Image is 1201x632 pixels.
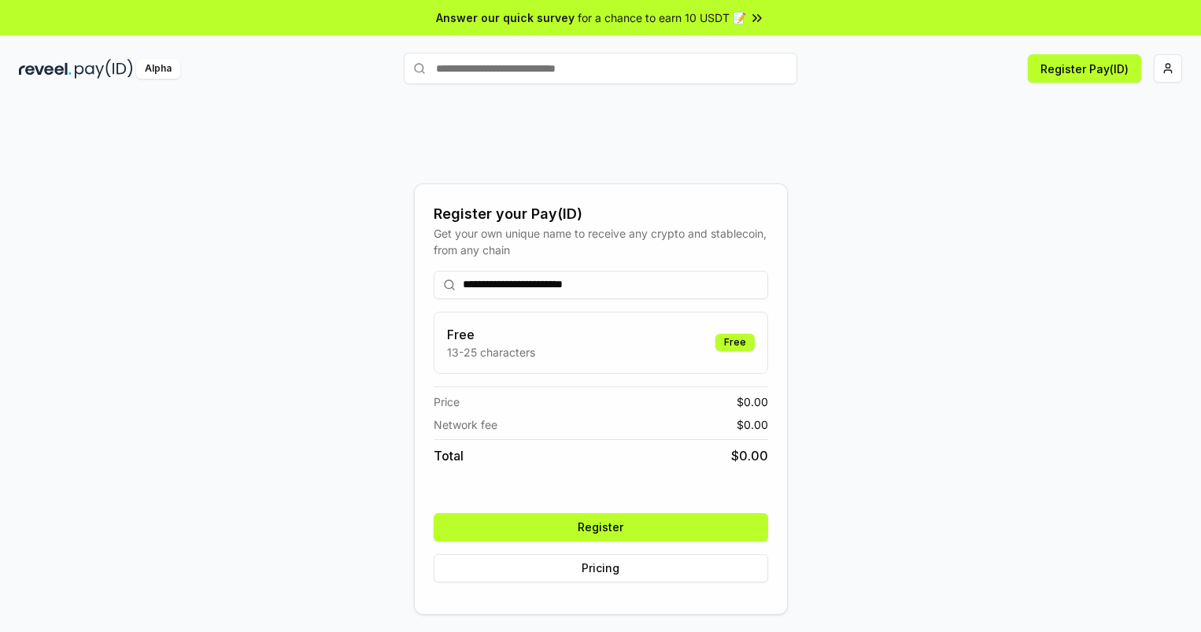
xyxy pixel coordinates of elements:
[737,394,768,410] span: $ 0.00
[447,344,535,360] p: 13-25 characters
[434,446,464,465] span: Total
[434,225,768,258] div: Get your own unique name to receive any crypto and stablecoin, from any chain
[434,394,460,410] span: Price
[434,203,768,225] div: Register your Pay(ID)
[75,59,133,79] img: pay_id
[731,446,768,465] span: $ 0.00
[434,554,768,582] button: Pricing
[19,59,72,79] img: reveel_dark
[436,9,575,26] span: Answer our quick survey
[136,59,180,79] div: Alpha
[737,416,768,433] span: $ 0.00
[447,325,535,344] h3: Free
[578,9,746,26] span: for a chance to earn 10 USDT 📝
[1028,54,1141,83] button: Register Pay(ID)
[434,416,497,433] span: Network fee
[715,334,755,351] div: Free
[434,513,768,541] button: Register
